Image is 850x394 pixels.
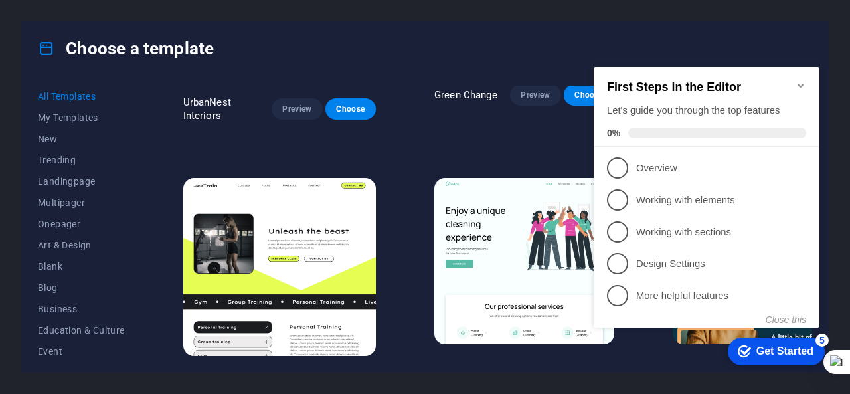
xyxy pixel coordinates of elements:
[564,84,614,106] button: Choose
[19,32,218,46] h2: First Steps in the Editor
[38,341,125,362] button: Event
[38,320,125,341] button: Education & Culture
[521,90,550,100] span: Preview
[38,325,125,336] span: Education & Culture
[282,104,311,114] span: Preview
[5,104,231,136] li: Overview
[38,112,125,123] span: My Templates
[38,261,125,272] span: Blank
[19,55,218,69] div: Let's guide you through the top features
[38,346,125,357] span: Event
[5,167,231,199] li: Working with sections
[183,96,272,122] p: UrbanNest Interiors
[38,192,125,213] button: Multipager
[38,213,125,235] button: Onepager
[19,79,40,90] span: 0%
[177,266,218,276] button: Close this
[183,178,376,356] img: WeTrain
[38,176,125,187] span: Landingpage
[434,178,614,344] img: Cleaner
[5,136,231,167] li: Working with elements
[38,86,125,107] button: All Templates
[48,241,207,254] p: More helpful features
[510,84,560,106] button: Preview
[38,235,125,256] button: Art & Design
[168,297,225,309] div: Get Started
[38,91,125,102] span: All Templates
[38,38,214,59] h4: Choose a template
[38,155,125,165] span: Trending
[38,197,125,208] span: Multipager
[38,304,125,314] span: Business
[336,104,365,114] span: Choose
[38,107,125,128] button: My Templates
[5,199,231,231] li: Design Settings
[48,177,207,191] p: Working with sections
[227,285,240,298] div: 5
[38,256,125,277] button: Blank
[38,240,125,250] span: Art & Design
[574,90,604,100] span: Choose
[48,145,207,159] p: Working with elements
[207,32,218,43] div: Minimize checklist
[38,282,125,293] span: Blog
[325,98,376,120] button: Choose
[139,289,236,317] div: Get Started 5 items remaining, 0% complete
[48,113,207,127] p: Overview
[38,149,125,171] button: Trending
[38,128,125,149] button: New
[38,277,125,298] button: Blog
[38,134,125,144] span: New
[38,219,125,229] span: Onepager
[434,88,497,102] p: Green Change
[272,98,322,120] button: Preview
[48,209,207,223] p: Design Settings
[38,298,125,320] button: Business
[38,171,125,192] button: Landingpage
[5,231,231,263] li: More helpful features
